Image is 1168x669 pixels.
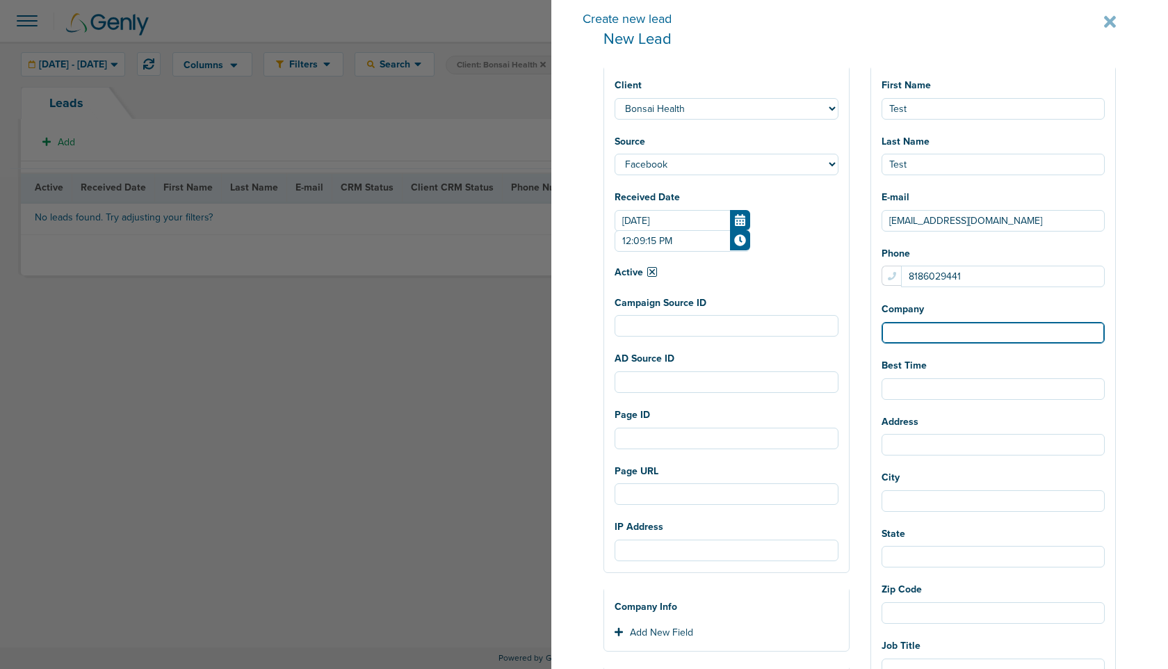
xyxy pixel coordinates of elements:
div: Add New Field [615,626,838,640]
label: Zip Code [882,583,922,597]
label: AD Source ID [615,352,674,366]
label: Company Info [615,600,677,614]
label: City [882,471,900,485]
span: Active [615,266,643,278]
label: Client [615,79,642,92]
label: Page URL [615,465,658,478]
h1: New Lead [603,30,1116,49]
label: Received Date [615,191,680,204]
label: Address [882,415,918,429]
label: First Name [882,79,931,92]
label: Campaign Source ID [615,296,706,310]
input: ex. (999) 999-9999 [901,266,1105,287]
label: State [882,527,905,541]
label: Page ID [615,408,650,422]
label: IP Address [615,520,663,534]
label: Last Name [882,135,930,149]
h4: Create new lead [583,12,1081,29]
label: Job Title [882,639,920,653]
label: Best Time [882,359,927,373]
label: Company [882,303,924,316]
label: Source [615,135,645,149]
label: E-mail [882,191,909,204]
label: Phone [882,247,910,261]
